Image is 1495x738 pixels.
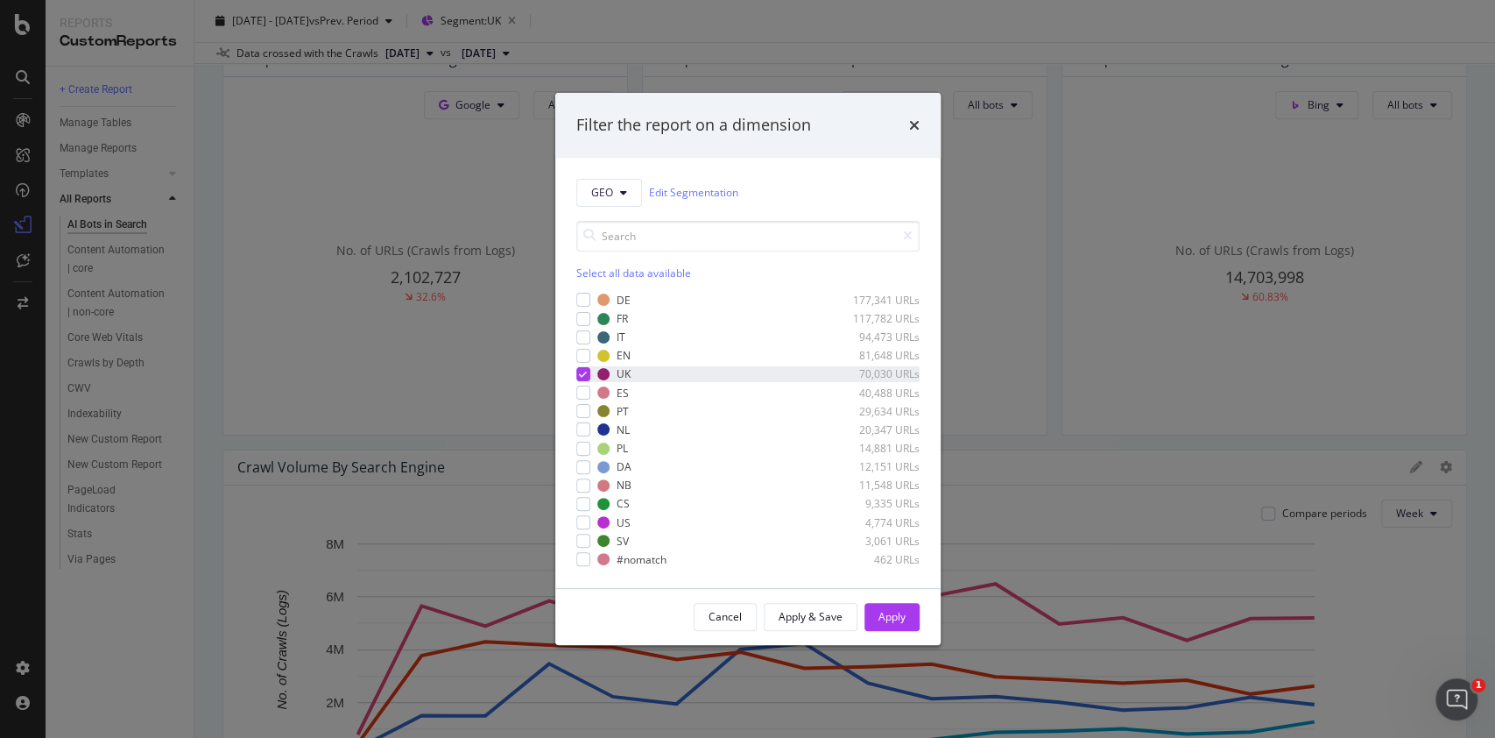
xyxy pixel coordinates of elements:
[649,183,738,202] a: Edit Segmentation
[555,93,941,645] div: modal
[617,441,628,456] div: PL
[576,221,920,252] input: Search
[617,496,630,511] div: CS
[617,459,631,474] div: DA
[834,366,920,381] div: 70,030 URLs
[617,311,628,326] div: FR
[576,114,811,137] div: Filter the report on a dimension
[617,478,631,493] div: NB
[591,185,613,200] span: GEO
[617,293,631,308] div: DE
[617,552,666,567] div: #nomatch
[617,404,629,419] div: PT
[834,293,920,308] div: 177,341 URLs
[834,478,920,493] div: 11,548 URLs
[576,266,920,280] div: Select all data available
[834,386,920,401] div: 40,488 URLs
[834,459,920,474] div: 12,151 URLs
[834,496,920,511] div: 9,335 URLs
[617,330,625,344] div: IT
[617,534,629,549] div: SV
[1471,678,1485,692] span: 1
[909,114,920,137] div: times
[764,603,857,631] button: Apply & Save
[617,515,631,530] div: US
[617,366,631,381] div: UK
[834,534,920,549] div: 3,061 URLs
[834,348,920,363] div: 81,648 URLs
[834,552,920,567] div: 462 URLs
[834,515,920,530] div: 4,774 URLs
[864,603,920,631] button: Apply
[709,609,742,624] div: Cancel
[617,386,629,401] div: ES
[834,330,920,344] div: 94,473 URLs
[779,609,843,624] div: Apply & Save
[834,422,920,437] div: 20,347 URLs
[617,348,631,363] div: EN
[834,311,920,326] div: 117,782 URLs
[694,603,757,631] button: Cancel
[576,179,642,207] button: GEO
[1435,678,1477,720] iframe: Intercom live chat
[878,609,906,624] div: Apply
[617,422,630,437] div: NL
[834,404,920,419] div: 29,634 URLs
[834,441,920,456] div: 14,881 URLs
